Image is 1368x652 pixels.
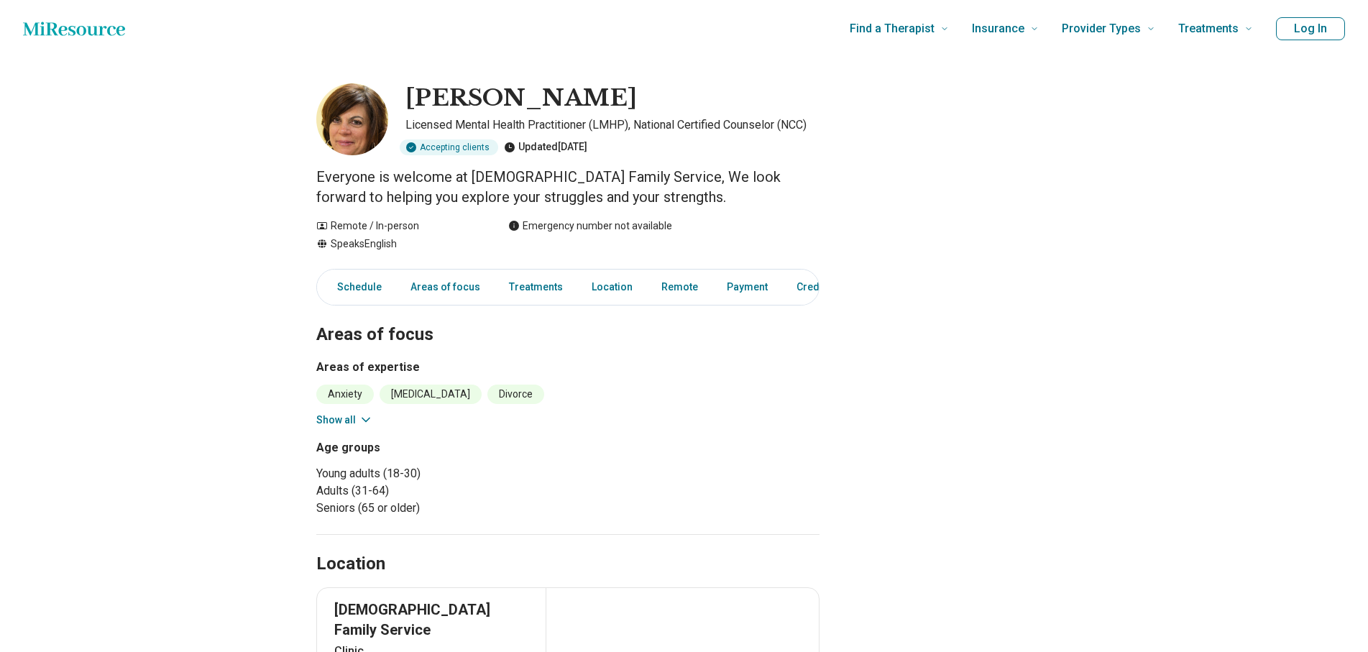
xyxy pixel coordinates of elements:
span: Find a Therapist [850,19,935,39]
div: Updated [DATE] [504,139,587,155]
div: Emergency number not available [508,219,672,234]
h1: [PERSON_NAME] [405,83,637,114]
a: Location [583,272,641,302]
p: Everyone is welcome at [DEMOGRAPHIC_DATA] Family Service, We look forward to helping you explore ... [316,167,820,207]
li: Divorce [487,385,544,404]
a: Home page [23,14,125,43]
a: Credentials [788,272,860,302]
img: Karen Gustafson, Licensed Mental Health Practitioner (LMHP) [316,83,388,155]
h3: Age groups [316,439,562,456]
div: Speaks English [316,237,479,252]
h2: Location [316,552,385,577]
li: Young adults (18-30) [316,465,562,482]
div: Remote / In-person [316,219,479,234]
button: Show all [316,413,373,428]
a: Treatments [500,272,571,302]
span: Treatments [1178,19,1239,39]
li: Adults (31-64) [316,482,562,500]
p: Licensed Mental Health Practitioner (LMHP), National Certified Counselor (NCC) [405,116,820,134]
li: Anxiety [316,385,374,404]
li: Seniors (65 or older) [316,500,562,517]
a: Remote [653,272,707,302]
a: Payment [718,272,776,302]
span: Insurance [972,19,1024,39]
h2: Areas of focus [316,288,820,347]
h3: Areas of expertise [316,359,820,376]
div: Accepting clients [400,139,498,155]
li: [MEDICAL_DATA] [380,385,482,404]
span: Provider Types [1062,19,1141,39]
button: Log In [1276,17,1345,40]
a: Areas of focus [402,272,489,302]
p: [DEMOGRAPHIC_DATA] Family Service [334,600,529,640]
a: Schedule [320,272,390,302]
